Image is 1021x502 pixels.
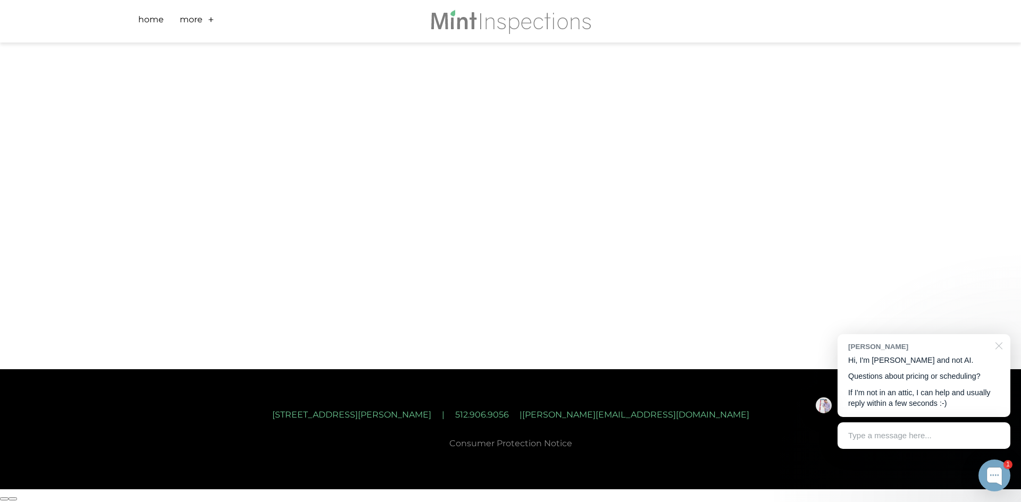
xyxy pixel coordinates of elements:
[848,342,989,352] div: [PERSON_NAME]
[449,438,572,448] a: Consumer Protection Notice
[838,422,1010,449] div: Type a message here...
[1003,460,1012,469] div: 1
[138,13,164,30] a: Home
[180,13,203,30] a: More
[208,13,214,30] a: +
[848,355,1000,366] p: Hi, I'm [PERSON_NAME] and not AI.
[848,387,1000,409] p: If I'm not in an attic, I can help and usually reply within a few seconds :-)
[272,410,749,420] font: [STREET_ADDRESS][PERSON_NAME] | 512.906.9056 | [PERSON_NAME][EMAIL_ADDRESS][DOMAIN_NAME]
[848,371,1000,382] p: Questions about pricing or scheduling?
[816,397,832,413] img: Josh Molleur
[430,8,592,34] img: Mint Inspections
